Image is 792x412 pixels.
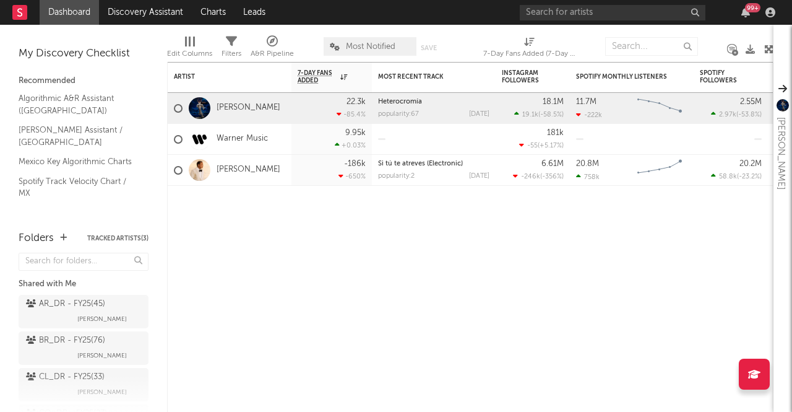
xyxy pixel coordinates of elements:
span: 7-Day Fans Added [298,69,337,84]
div: 20.2M [739,160,762,168]
div: ( ) [711,110,762,118]
span: 58.8k [719,173,737,180]
div: [PERSON_NAME] [773,117,788,190]
a: Algorithmic A&R Assistant ([GEOGRAPHIC_DATA]) [19,92,136,117]
div: Edit Columns [167,31,212,67]
a: Mexico Key Algorithmic Charts [19,155,136,169]
div: popularity: 67 [378,111,419,118]
a: Si tú te atreves (Electronic) [378,160,463,167]
a: Heterocromía [378,99,422,105]
div: ( ) [519,141,564,149]
span: 19.1k [522,112,538,118]
div: popularity: 2 [378,173,415,180]
div: Instagram Followers [502,69,545,84]
div: ( ) [513,172,564,180]
span: -53.8 % [738,112,760,118]
button: 99+ [741,7,750,17]
span: [PERSON_NAME] [77,312,127,327]
span: 2.97k [719,112,736,118]
div: 9.95k [345,129,366,137]
div: 7-Day Fans Added (7-Day Fans Added) [483,46,576,61]
div: Folders [19,231,54,246]
a: Spotify Track Velocity Chart / MX [19,175,136,200]
span: -23.2 % [739,173,760,180]
div: Spotify Followers [700,69,743,84]
div: -650 % [338,172,366,180]
div: 758k [576,173,600,181]
span: +5.17 % [540,142,562,149]
div: A&R Pipeline [251,31,294,67]
div: -222k [576,111,602,119]
div: 22.3k [346,98,366,106]
svg: Chart title [632,155,687,186]
div: [DATE] [469,111,489,118]
div: ( ) [711,172,762,180]
div: 7-Day Fans Added (7-Day Fans Added) [483,31,576,67]
div: 181k [547,129,564,137]
button: Save [421,45,437,51]
div: Filters [222,31,241,67]
div: 11.7M [576,98,596,106]
div: 6.61M [541,160,564,168]
svg: Chart title [632,93,687,124]
span: -58.5 % [540,112,562,118]
a: [PERSON_NAME] [217,103,280,113]
a: [PERSON_NAME] Assistant / [GEOGRAPHIC_DATA] [19,123,136,149]
div: Most Recent Track [378,73,471,81]
div: Artist [174,73,267,81]
div: Spotify Monthly Listeners [576,73,669,81]
div: -85.4 % [337,110,366,118]
div: CL_DR - FY25 ( 33 ) [26,370,105,385]
div: 99 + [745,3,760,12]
a: BR_DR - FY25(76)[PERSON_NAME] [19,331,148,365]
input: Search for folders... [19,253,148,271]
div: My Discovery Checklist [19,46,148,61]
div: 2.55M [740,98,762,106]
div: Recommended [19,74,148,89]
div: Shared with Me [19,277,148,292]
span: [PERSON_NAME] [77,385,127,400]
input: Search for artists [520,5,705,20]
span: -246k [521,173,540,180]
div: 20.8M [576,160,599,168]
div: AR_DR - FY25 ( 45 ) [26,297,105,312]
div: Heterocromía [378,99,489,105]
div: -186k [344,160,366,168]
div: [DATE] [469,173,489,180]
span: -356 % [542,173,562,180]
div: 18.1M [543,98,564,106]
div: Filters [222,46,241,61]
div: A&R Pipeline [251,46,294,61]
div: +0.03 % [335,141,366,149]
button: Tracked Artists(3) [87,235,148,242]
span: Most Notified [346,43,395,51]
div: BR_DR - FY25 ( 76 ) [26,333,105,348]
a: AR_DR - FY25(45)[PERSON_NAME] [19,295,148,328]
a: Spotify Search Virality / MX [19,206,136,220]
span: [PERSON_NAME] [77,348,127,363]
div: ( ) [514,110,564,118]
a: CL_DR - FY25(33)[PERSON_NAME] [19,368,148,401]
input: Search... [605,37,698,56]
span: -55 [527,142,538,149]
div: Si tú te atreves (Electronic) [378,160,489,167]
a: Warner Music [217,134,268,144]
a: [PERSON_NAME] [217,165,280,175]
div: Edit Columns [167,46,212,61]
